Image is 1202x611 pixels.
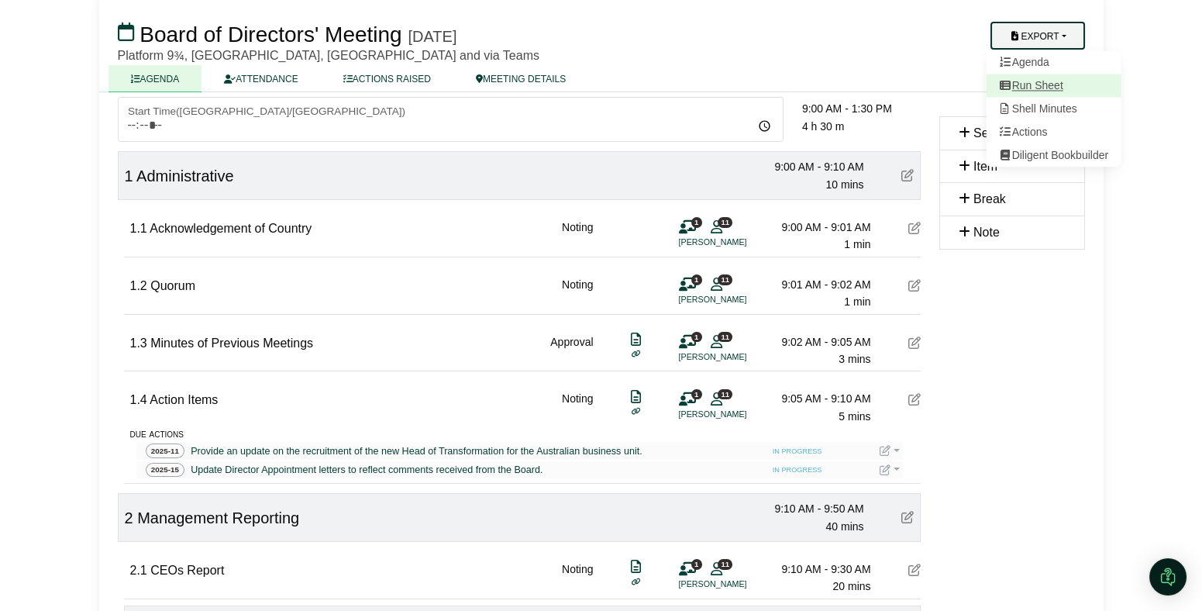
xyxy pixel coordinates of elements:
li: [PERSON_NAME] [679,578,795,591]
span: Break [973,192,1006,205]
span: Management Reporting [137,509,299,526]
li: [PERSON_NAME] [679,350,795,364]
span: 1.4 [130,393,147,406]
a: Diligent Bookbuilder [986,143,1121,167]
span: 10 mins [825,178,863,191]
div: 9:10 AM - 9:30 AM [763,561,871,578]
div: 9:00 AM - 9:10 AM [756,158,864,175]
span: 2025-11 [146,444,185,458]
span: 1 [691,389,702,399]
span: Quorum [150,279,195,292]
span: 20 mins [832,580,870,592]
div: due actions [130,425,921,442]
div: Noting [562,390,593,425]
a: AGENDA [108,65,202,92]
span: Action Items [150,393,218,406]
div: Noting [562,276,593,311]
span: Section [973,126,1014,140]
span: 11 [718,389,732,399]
a: ATTENDANCE [201,65,320,92]
div: 9:01 AM - 9:02 AM [763,276,871,293]
a: Agenda [986,50,1121,74]
span: 11 [718,217,732,227]
span: 1.1 [130,222,147,235]
div: 9:10 AM - 9:50 AM [756,500,864,517]
span: 11 [718,559,732,569]
div: 9:02 AM - 9:05 AM [763,333,871,350]
li: [PERSON_NAME] [679,236,795,249]
span: 2.1 [130,564,147,577]
div: Noting [562,561,593,595]
span: 1 [691,332,702,342]
a: Update Director Appointment letters to reflect comments received from the Board. [188,462,546,478]
span: 2025-15 [146,463,185,478]
div: Approval [550,333,593,368]
span: Item [973,160,997,173]
a: Run Sheet [986,74,1121,97]
span: 11 [718,332,732,342]
span: 2 [125,509,133,526]
span: CEOs Report [150,564,224,577]
span: Platform 9¾, [GEOGRAPHIC_DATA], [GEOGRAPHIC_DATA] and via Teams [118,49,539,62]
a: MEETING DETAILS [453,65,588,92]
span: 1 [691,559,702,569]
span: Note [973,226,1000,239]
a: Shell Minutes [986,97,1121,120]
span: 3 mins [839,353,870,365]
span: 5 mins [839,410,870,423]
span: IN PROGRESS [768,464,827,477]
span: 1.2 [130,279,147,292]
div: 9:00 AM - 9:01 AM [763,219,871,236]
button: Export [990,22,1084,50]
li: [PERSON_NAME] [679,293,795,306]
div: [DATE] [408,27,456,46]
span: 1 [691,217,702,227]
span: Acknowledgement of Country [150,222,312,235]
span: IN PROGRESS [768,446,827,458]
span: Minutes of Previous Meetings [150,337,313,350]
a: Actions [986,120,1121,143]
div: Noting [562,219,593,254]
span: 1.3 [130,337,147,350]
div: 9:05 AM - 9:10 AM [763,390,871,407]
a: ACTIONS RAISED [321,65,453,92]
span: 1 [125,167,133,185]
span: Administrative [136,167,234,185]
a: Provide an update on the recruitment of the new Head of Transformation for the Australian busines... [188,444,645,459]
span: 1 min [844,295,870,308]
li: [PERSON_NAME] [679,408,795,421]
span: 1 min [844,238,870,250]
span: 4 h 30 m [802,120,844,133]
div: 9:00 AM - 1:30 PM [802,100,921,117]
span: 11 [718,274,732,285]
span: 40 mins [825,520,863,533]
div: Open Intercom Messenger [1149,558,1187,595]
span: Board of Directors' Meeting [139,22,401,47]
span: 1 [691,274,702,285]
